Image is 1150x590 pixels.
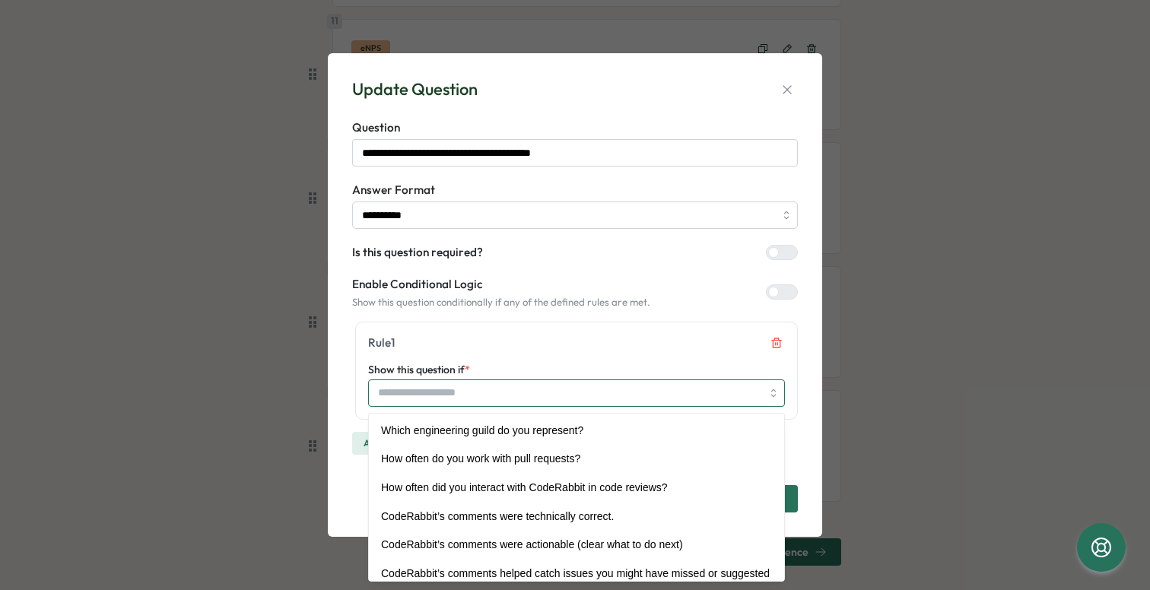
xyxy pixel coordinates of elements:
[352,78,478,101] div: Update Question
[364,433,474,454] span: Add another condition rule
[372,503,781,531] div: CodeRabbit’s comments were technically correct.
[368,362,470,379] label: Show this question if
[372,417,781,446] div: Which engineering guild do you represent?
[352,432,485,455] button: Add another condition rule
[368,335,395,351] p: Rule 1
[352,276,650,293] label: Enable Conditional Logic
[372,445,781,474] div: How often do you work with pull requests?
[372,474,781,503] div: How often did you interact with CodeRabbit in code reviews?
[768,335,785,351] button: Remove condition rule 1
[352,244,483,261] label: Is this question required?
[372,531,781,560] div: CodeRabbit’s comments were actionable (clear what to do next)
[352,119,798,136] label: Question
[352,296,650,309] p: Show this question conditionally if any of the defined rules are met.
[352,182,798,198] label: Answer Format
